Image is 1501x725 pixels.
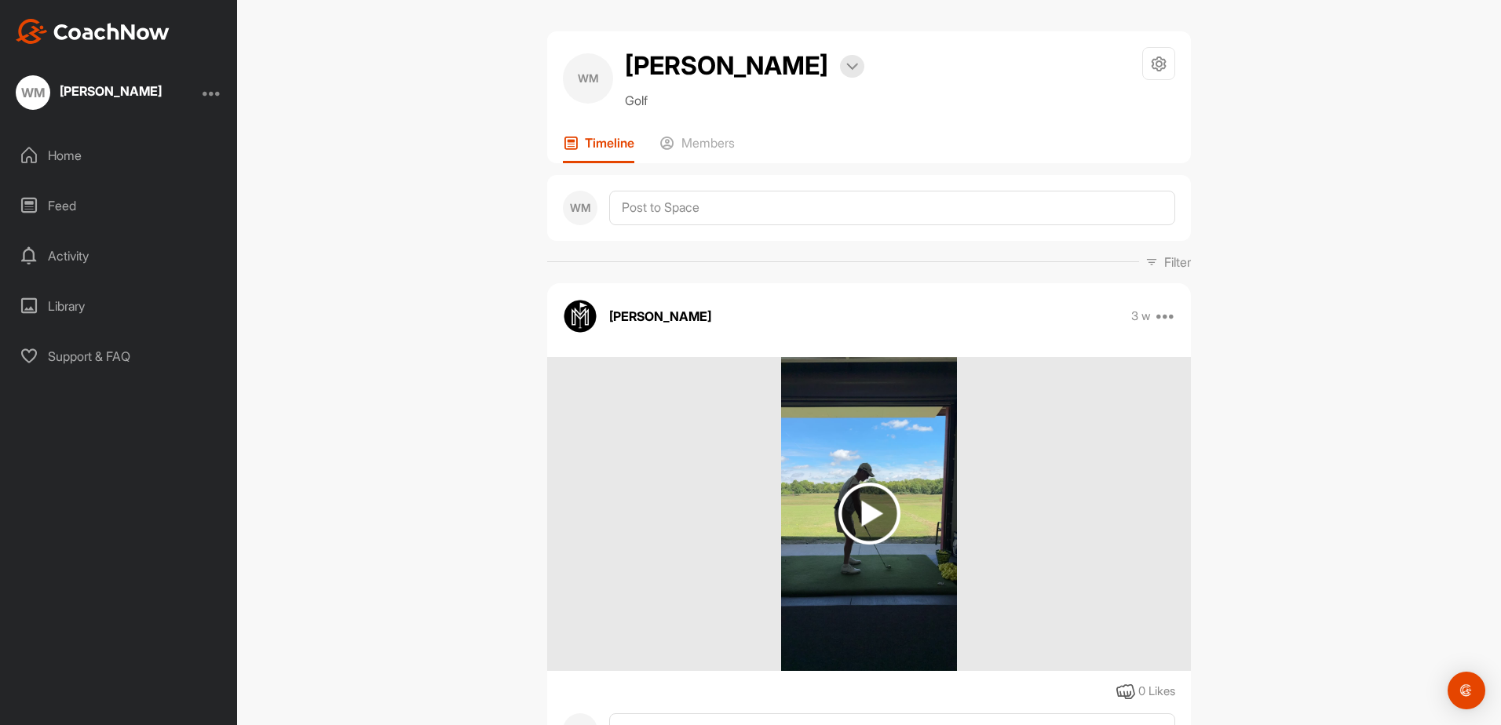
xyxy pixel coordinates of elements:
h2: [PERSON_NAME] [625,47,828,85]
div: [PERSON_NAME] [60,85,162,97]
div: Home [9,136,230,175]
div: WM [563,53,613,104]
div: Activity [9,236,230,275]
img: arrow-down [846,63,858,71]
div: WM [563,191,597,225]
p: [PERSON_NAME] [609,307,711,326]
img: play [838,483,900,545]
p: Members [681,135,735,151]
img: CoachNow [16,19,170,44]
div: WM [16,75,50,110]
p: Filter [1164,253,1191,271]
p: Timeline [585,135,634,151]
img: avatar [563,299,597,333]
p: 3 w [1131,308,1151,324]
img: media [781,357,957,671]
div: Library [9,286,230,326]
div: Support & FAQ [9,337,230,376]
div: 0 Likes [1138,683,1175,701]
div: Feed [9,186,230,225]
p: Golf [625,91,864,110]
div: Open Intercom Messenger [1448,672,1485,709]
